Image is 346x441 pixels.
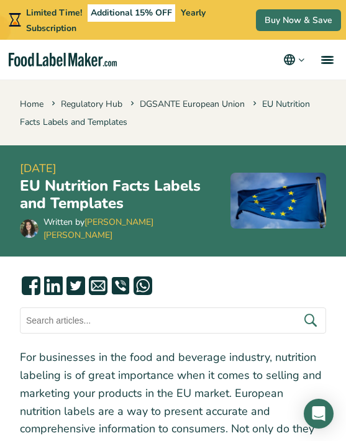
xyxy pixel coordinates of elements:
a: Home [20,98,43,110]
a: menu [306,40,346,80]
span: Yearly Subscription [26,7,206,34]
div: Written by [43,216,211,242]
span: [DATE] [20,160,211,177]
img: Maria Abi Hanna - Food Label Maker [20,219,39,238]
a: Regulatory Hub [61,98,122,110]
span: Additional 15% OFF [88,4,175,22]
a: Buy Now & Save [256,9,341,31]
span: EU Nutrition Facts Labels and Templates [20,98,310,128]
div: Open Intercom Messenger [304,399,334,429]
button: Change language [282,52,306,67]
h1: EU Nutrition Facts Labels and Templates [20,177,211,213]
input: Search articles... [20,307,326,334]
a: DGSANTE European Union [140,98,245,110]
a: [PERSON_NAME] [PERSON_NAME] [43,216,153,241]
a: Food Label Maker homepage [9,53,117,67]
span: Limited Time! [26,7,82,19]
